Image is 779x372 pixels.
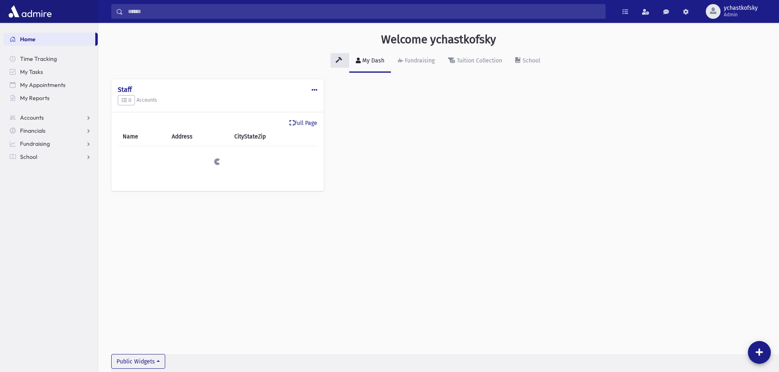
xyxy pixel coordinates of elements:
[7,3,54,20] img: AdmirePro
[20,68,43,76] span: My Tasks
[3,137,98,150] a: Fundraising
[20,140,50,147] span: Fundraising
[118,95,135,106] button: 0
[20,94,49,102] span: My Reports
[123,4,605,19] input: Search
[3,150,98,163] a: School
[361,57,384,64] div: My Dash
[121,97,131,103] span: 0
[3,65,98,78] a: My Tasks
[20,55,57,62] span: Time Tracking
[391,50,441,73] a: Fundraising
[3,78,98,91] a: My Appointments
[3,111,98,124] a: Accounts
[111,354,165,369] button: Public Widgets
[290,119,317,127] a: Full Page
[20,114,44,121] span: Accounts
[509,50,547,73] a: School
[118,95,317,106] h5: Accounts
[349,50,391,73] a: My Dash
[455,57,502,64] div: Tuition Collection
[3,33,95,46] a: Home
[724,5,758,11] span: ychastkofsky
[381,33,496,47] h3: Welcome ychastkofsky
[20,153,37,160] span: School
[167,127,229,146] th: Address
[20,127,45,134] span: Financials
[118,86,317,94] h4: Staff
[20,36,36,43] span: Home
[403,57,435,64] div: Fundraising
[229,127,317,146] th: CityStateZip
[521,57,540,64] div: School
[724,11,758,18] span: Admin
[20,81,65,89] span: My Appointments
[3,124,98,137] a: Financials
[441,50,509,73] a: Tuition Collection
[3,52,98,65] a: Time Tracking
[118,127,167,146] th: Name
[3,91,98,105] a: My Reports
